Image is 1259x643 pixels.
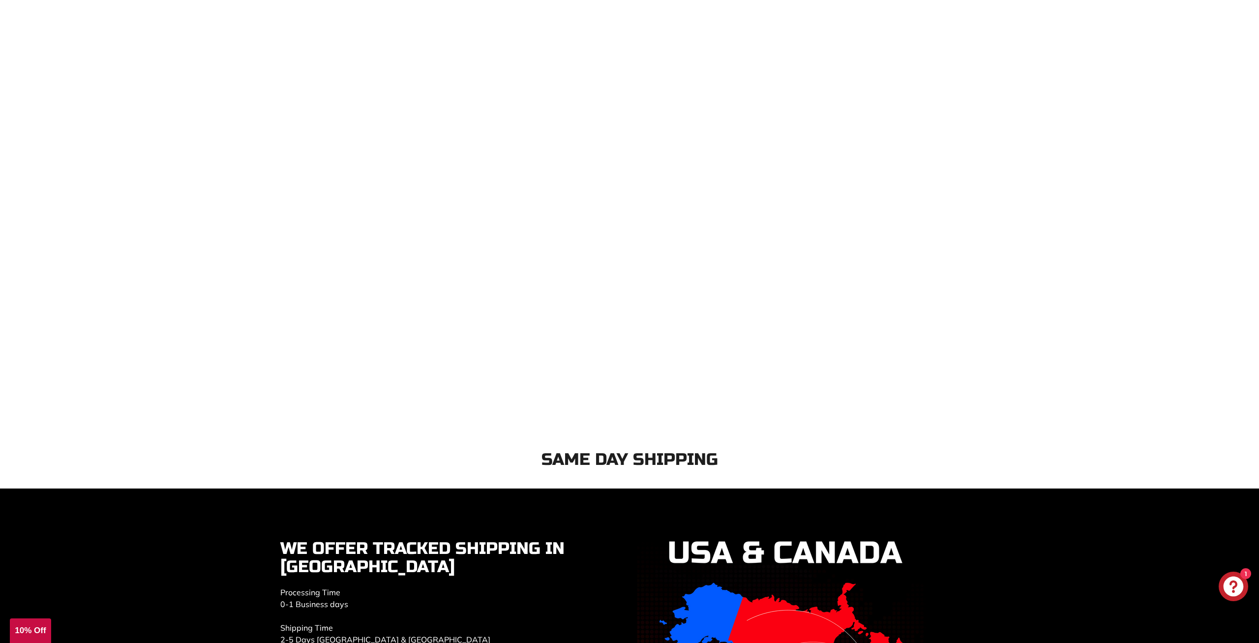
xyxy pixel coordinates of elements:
span: 10% Off [15,626,46,635]
h2: Same Day Shipping [280,451,979,469]
h3: We Offer Tracked Shipping In [GEOGRAPHIC_DATA] [280,540,622,577]
inbox-online-store-chat: Shopify online store chat [1216,572,1251,604]
div: 10% Off [10,618,51,643]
